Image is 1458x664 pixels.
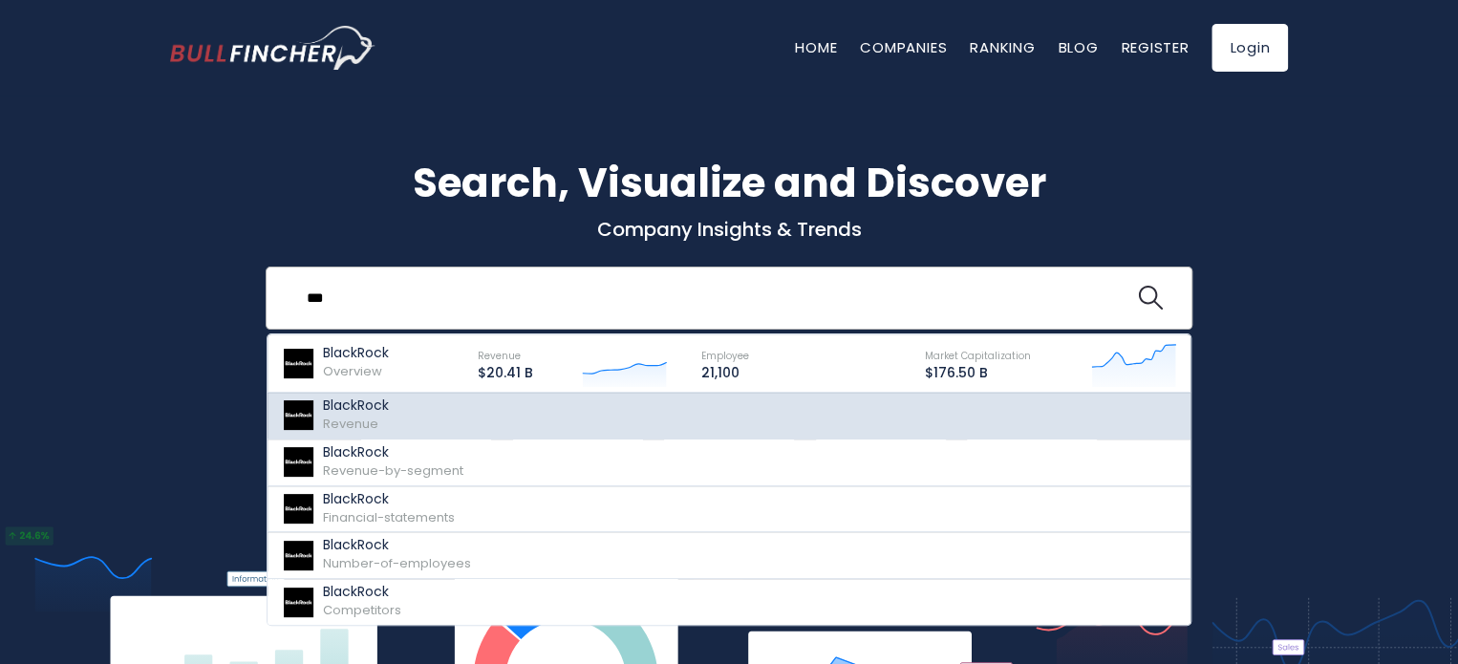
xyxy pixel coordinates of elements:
p: $176.50 B [925,365,1031,381]
span: Financial-statements [323,508,455,526]
a: Go to homepage [170,26,375,70]
span: Overview [323,362,382,380]
h1: Search, Visualize and Discover [170,153,1288,213]
p: What's trending [170,368,1288,388]
p: BlackRock [323,491,455,507]
img: bullfincher logo [170,26,375,70]
a: BlackRock Revenue-by-segment [268,439,1190,486]
p: BlackRock [323,537,471,553]
span: Competitors [323,601,401,619]
img: search icon [1138,286,1163,311]
p: BlackRock [323,584,401,600]
span: Employee [701,349,749,363]
p: BlackRock [323,397,389,414]
a: BlackRock Number-of-employees [268,532,1190,579]
p: BlackRock [323,345,389,361]
span: Revenue [323,415,378,433]
p: Company Insights & Trends [170,217,1288,242]
span: Market Capitalization [925,349,1031,363]
a: BlackRock Financial-statements [268,486,1190,533]
a: Blog [1058,37,1098,57]
span: Revenue-by-segment [323,461,463,480]
p: $20.41 B [478,365,533,381]
span: Revenue [478,349,521,363]
p: 21,100 [701,365,749,381]
a: Login [1211,24,1288,72]
a: Register [1121,37,1189,57]
a: Ranking [970,37,1035,57]
a: Home [795,37,837,57]
span: Number-of-employees [323,554,471,572]
a: BlackRock Revenue [268,393,1190,439]
p: BlackRock [323,444,463,461]
a: BlackRock Overview Revenue $20.41 B Employee 21,100 Market Capitalization $176.50 B [268,334,1190,393]
a: BlackRock Competitors [268,579,1190,625]
a: Companies [860,37,947,57]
